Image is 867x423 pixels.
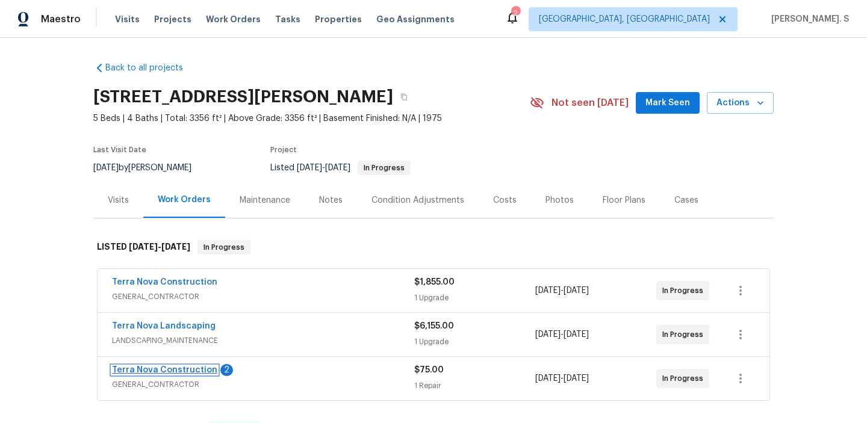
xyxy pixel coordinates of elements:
span: [DATE] [564,286,589,295]
span: LANDSCAPING_MAINTENANCE [112,335,414,347]
div: Work Orders [158,194,211,206]
div: Visits [108,194,129,206]
span: [DATE] [535,374,561,383]
span: Tasks [275,15,300,23]
div: 1 Repair [414,380,535,392]
span: [GEOGRAPHIC_DATA], [GEOGRAPHIC_DATA] [539,13,710,25]
span: [DATE] [129,242,158,251]
span: - [535,372,589,384]
span: - [297,164,350,172]
div: Photos [545,194,574,206]
span: In Progress [662,372,708,384]
div: by [PERSON_NAME] [93,161,206,175]
span: Not seen [DATE] [552,97,629,109]
a: Terra Nova Construction [112,366,217,374]
span: $1,855.00 [414,278,455,286]
div: 2 [511,7,520,19]
span: Properties [315,13,362,25]
a: Back to all projects [93,62,209,74]
span: Project [270,146,297,153]
button: Actions [707,92,774,114]
span: [DATE] [325,164,350,172]
span: Last Visit Date [93,146,146,153]
span: $75.00 [414,366,444,374]
div: Notes [319,194,343,206]
div: 2 [220,364,233,376]
span: [DATE] [297,164,322,172]
button: Mark Seen [636,92,700,114]
span: Mark Seen [645,96,690,111]
div: Costs [493,194,517,206]
span: GENERAL_CONTRACTOR [112,291,414,303]
div: 1 Upgrade [414,292,535,304]
h2: [STREET_ADDRESS][PERSON_NAME] [93,91,393,103]
span: In Progress [662,285,708,297]
span: In Progress [359,164,409,171]
span: [PERSON_NAME]. S [766,13,849,25]
a: Terra Nova Landscaping [112,322,216,330]
span: [DATE] [535,286,561,295]
a: Terra Nova Construction [112,278,217,286]
div: Maintenance [240,194,290,206]
span: [DATE] [93,164,119,172]
div: LISTED [DATE]-[DATE]In Progress [93,228,774,267]
span: Listed [270,164,411,172]
span: 5 Beds | 4 Baths | Total: 3356 ft² | Above Grade: 3356 ft² | Basement Finished: N/A | 1975 [93,113,530,125]
span: [DATE] [535,330,561,339]
span: In Progress [199,241,249,253]
span: - [129,242,190,251]
button: Copy Address [393,86,415,108]
span: Work Orders [206,13,261,25]
div: Cases [674,194,698,206]
div: 1 Upgrade [414,336,535,348]
span: - [535,329,589,341]
span: [DATE] [564,330,589,339]
span: [DATE] [161,242,190,251]
div: Floor Plans [603,194,645,206]
div: Condition Adjustments [371,194,464,206]
span: Geo Assignments [376,13,455,25]
span: Projects [154,13,191,25]
span: $6,155.00 [414,322,454,330]
span: GENERAL_CONTRACTOR [112,378,414,391]
span: Visits [115,13,140,25]
h6: LISTED [97,240,190,255]
span: Maestro [41,13,81,25]
span: In Progress [662,329,708,341]
span: [DATE] [564,374,589,383]
span: - [535,285,589,297]
span: Actions [716,96,764,111]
